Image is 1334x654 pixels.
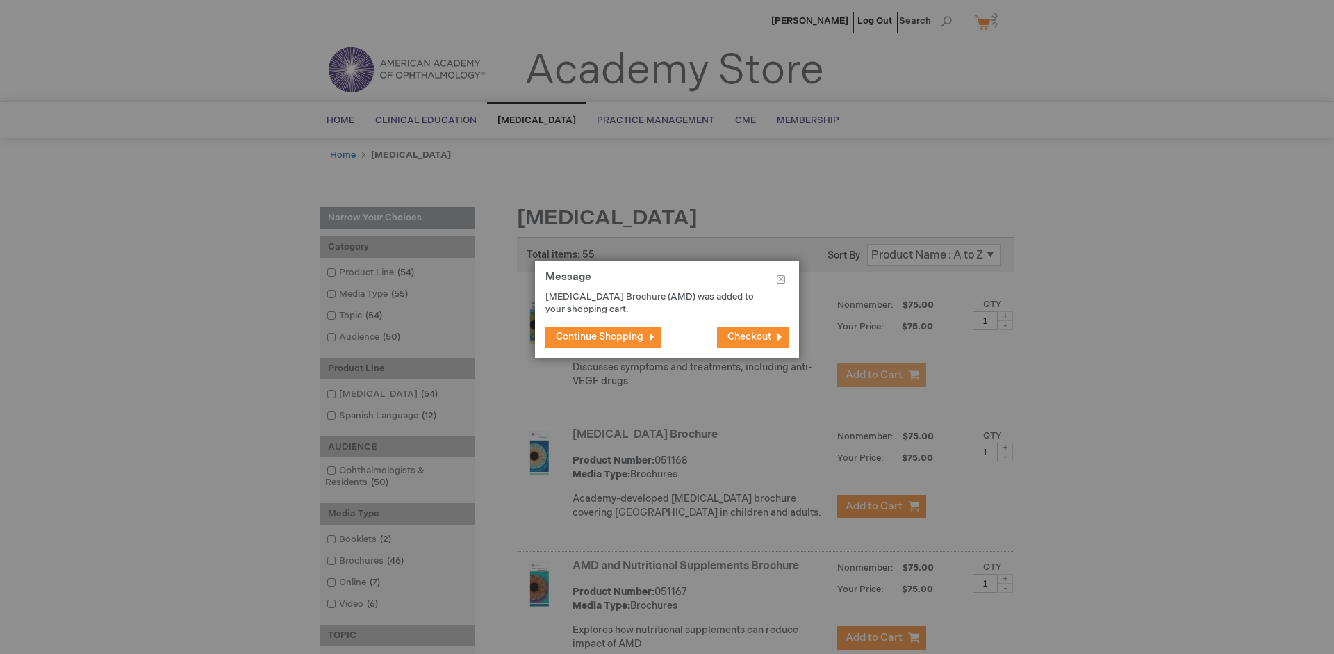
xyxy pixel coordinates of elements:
[545,327,661,348] button: Continue Shopping
[717,327,789,348] button: Checkout
[545,272,789,291] h1: Message
[727,331,771,343] span: Checkout
[545,291,768,316] p: [MEDICAL_DATA] Brochure (AMD) was added to your shopping cart.
[556,331,643,343] span: Continue Shopping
